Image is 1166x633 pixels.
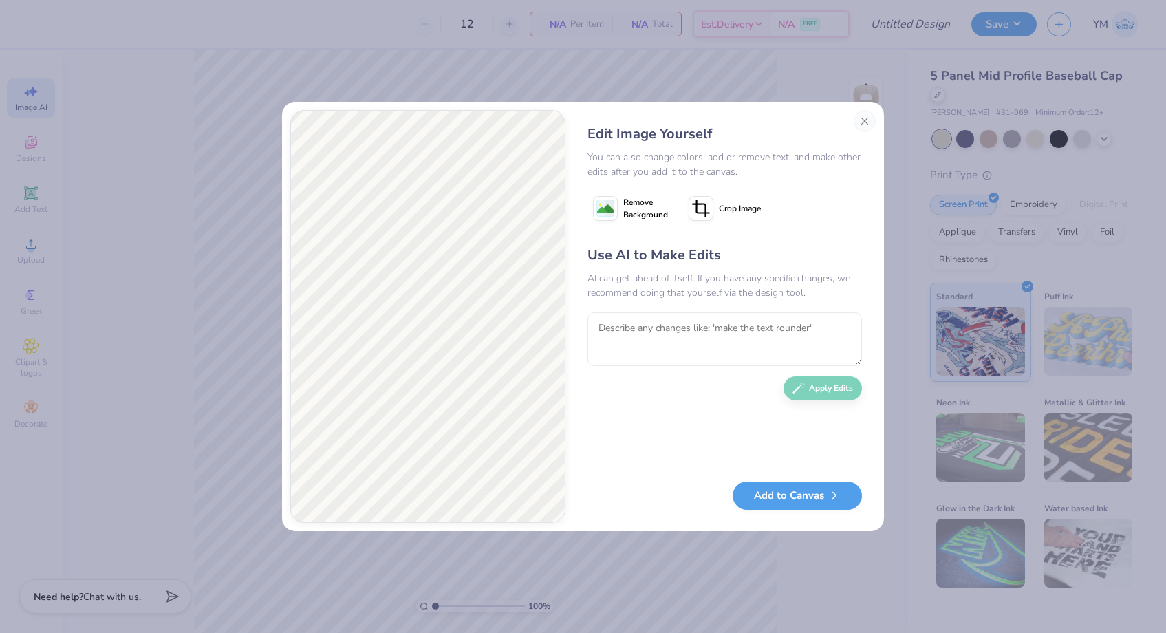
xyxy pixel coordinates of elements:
div: Edit Image Yourself [587,124,862,144]
button: Remove Background [587,191,673,226]
span: Remove Background [623,196,668,221]
button: Close [854,110,876,132]
div: AI can get ahead of itself. If you have any specific changes, we recommend doing that yourself vi... [587,271,862,300]
div: Use AI to Make Edits [587,245,862,266]
div: You can also change colors, add or remove text, and make other edits after you add it to the canvas. [587,150,862,179]
button: Add to Canvas [733,482,862,510]
span: Crop Image [719,202,761,215]
button: Crop Image [683,191,769,226]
